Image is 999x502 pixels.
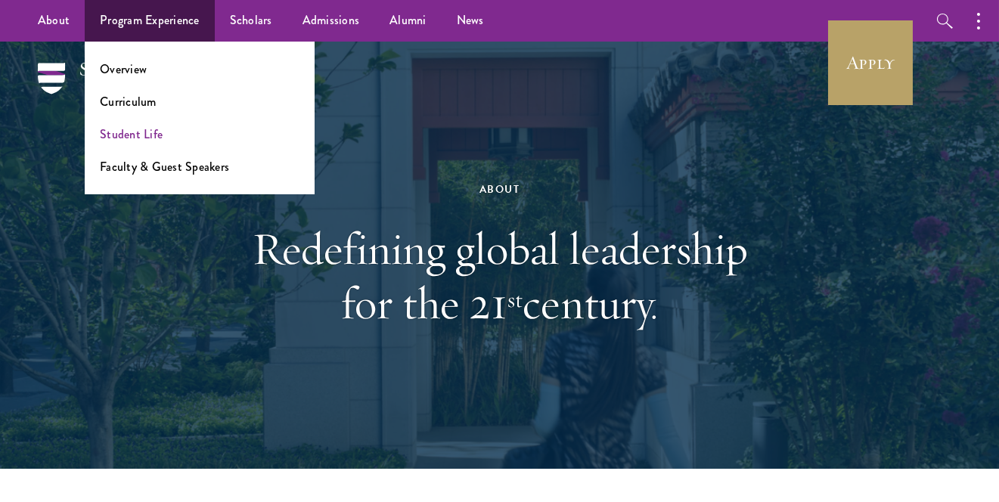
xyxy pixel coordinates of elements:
[100,158,229,175] a: Faculty & Guest Speakers
[100,125,163,143] a: Student Life
[828,20,913,105] a: Apply
[100,93,157,110] a: Curriculum
[239,180,761,199] div: About
[239,222,761,330] h1: Redefining global leadership for the 21 century.
[100,60,147,78] a: Overview
[507,285,523,314] sup: st
[38,63,197,116] img: Schwarzman Scholars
